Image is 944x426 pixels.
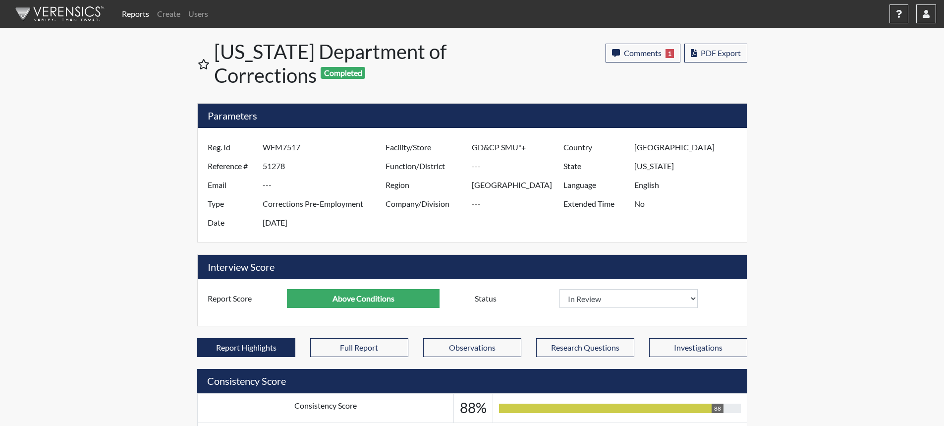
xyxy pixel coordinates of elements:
[556,194,634,213] label: Extended Time
[634,176,744,194] input: ---
[310,338,408,357] button: Full Report
[378,138,472,157] label: Facility/Store
[556,138,634,157] label: Country
[200,213,263,232] label: Date
[378,194,472,213] label: Company/Division
[198,104,747,128] h5: Parameters
[701,48,741,58] span: PDF Export
[214,40,473,87] h1: [US_STATE] Department of Corrections
[624,48,662,58] span: Comments
[263,213,388,232] input: ---
[467,289,744,308] div: Document a decision to hire or decline a candiate
[263,138,388,157] input: ---
[634,138,744,157] input: ---
[634,157,744,176] input: ---
[321,67,365,79] span: Completed
[184,4,212,24] a: Users
[684,44,747,62] button: PDF Export
[472,157,566,176] input: ---
[556,176,634,194] label: Language
[263,157,388,176] input: ---
[378,157,472,176] label: Function/District
[606,44,680,62] button: Comments1
[666,49,674,58] span: 1
[197,394,454,423] td: Consistency Score
[200,138,263,157] label: Reg. Id
[649,338,747,357] button: Investigations
[378,176,472,194] label: Region
[472,194,566,213] input: ---
[536,338,634,357] button: Research Questions
[198,255,747,279] h5: Interview Score
[263,176,388,194] input: ---
[200,176,263,194] label: Email
[197,369,747,393] h5: Consistency Score
[200,289,287,308] label: Report Score
[472,138,566,157] input: ---
[118,4,153,24] a: Reports
[467,289,559,308] label: Status
[423,338,521,357] button: Observations
[197,338,295,357] button: Report Highlights
[556,157,634,176] label: State
[153,4,184,24] a: Create
[263,194,388,213] input: ---
[460,400,487,417] h3: 88%
[472,176,566,194] input: ---
[200,194,263,213] label: Type
[287,289,440,308] input: ---
[200,157,263,176] label: Reference #
[712,404,723,413] div: 88
[634,194,744,213] input: ---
